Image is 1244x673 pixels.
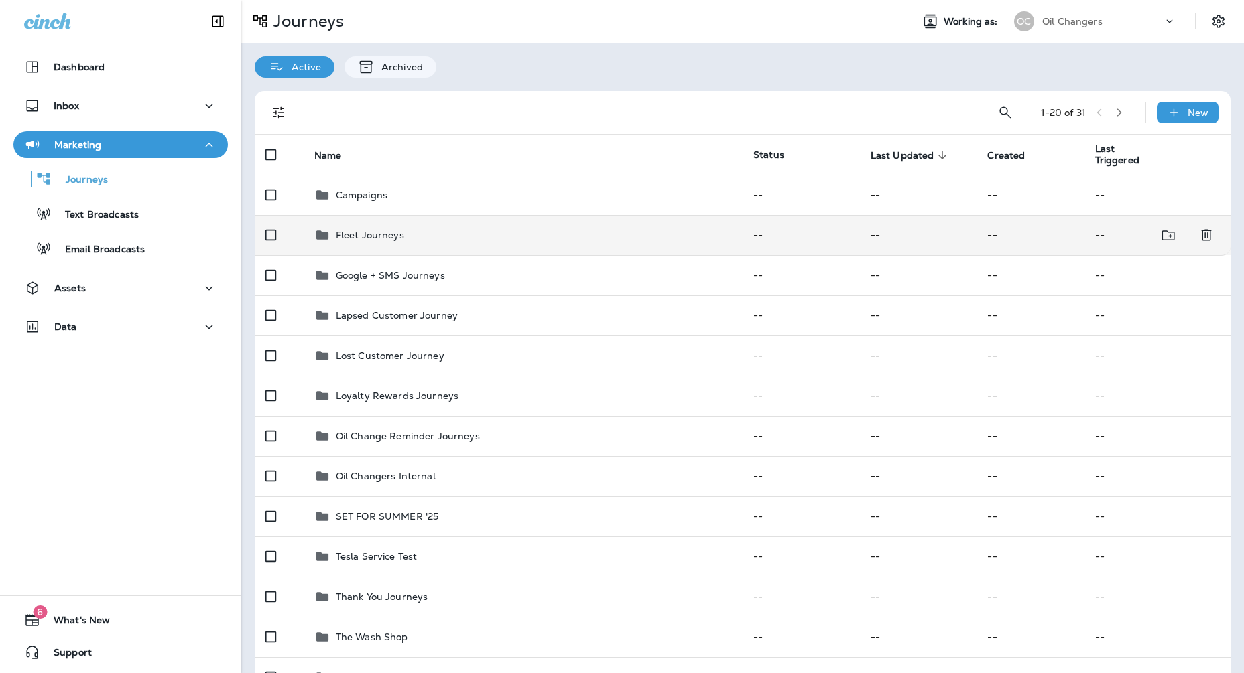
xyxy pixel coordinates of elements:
td: -- [977,376,1084,416]
td: -- [977,335,1084,376]
button: 6What's New [13,607,228,633]
td: -- [1084,255,1231,295]
td: -- [1084,496,1231,536]
td: -- [977,456,1084,496]
td: -- [860,255,977,295]
button: Search Journeys [992,99,1019,126]
td: -- [743,175,860,215]
button: Email Broadcasts [13,234,228,263]
td: -- [860,617,977,657]
td: -- [860,536,977,577]
td: -- [860,376,977,416]
td: -- [1084,215,1182,255]
button: Collapse Sidebar [199,8,237,35]
td: -- [743,295,860,335]
td: -- [743,536,860,577]
td: -- [743,335,860,376]
td: -- [1084,175,1231,215]
td: -- [860,295,977,335]
button: Text Broadcasts [13,200,228,228]
p: Inbox [54,100,79,111]
td: -- [977,215,1084,255]
p: Assets [54,283,86,293]
td: -- [743,376,860,416]
p: Journeys [52,174,108,187]
p: Text Broadcasts [52,209,139,222]
td: -- [977,416,1084,456]
span: Last Updated [871,149,952,161]
td: -- [743,215,860,255]
button: Assets [13,275,228,301]
td: -- [977,175,1084,215]
td: -- [1084,456,1231,496]
button: Inbox [13,92,228,119]
td: -- [860,577,977,617]
p: SET FOR SUMMER '25 [336,511,439,522]
p: Active [285,62,321,72]
div: 1 - 20 of 31 [1041,107,1086,118]
td: -- [743,577,860,617]
button: Support [13,639,228,666]
span: Created [987,149,1042,161]
td: -- [860,496,977,536]
td: -- [1084,416,1231,456]
button: Dashboard [13,54,228,80]
span: Last Triggered [1095,143,1177,166]
p: Google + SMS Journeys [336,270,445,281]
span: Last Updated [871,150,934,161]
span: Name [314,149,359,161]
td: -- [860,215,977,255]
span: Created [987,150,1025,161]
p: Data [54,321,77,332]
p: Lapsed Customer Journey [336,310,458,321]
td: -- [977,577,1084,617]
td: -- [977,255,1084,295]
td: -- [977,536,1084,577]
p: Archived [375,62,423,72]
td: -- [1084,577,1231,617]
td: -- [860,456,977,496]
td: -- [977,496,1084,536]
span: Status [753,149,784,161]
button: Journeys [13,165,228,193]
p: Oil Changers Internal [336,471,436,481]
p: Marketing [54,139,101,150]
td: -- [1084,376,1231,416]
td: -- [743,617,860,657]
td: -- [743,255,860,295]
button: Move to folder [1155,222,1182,249]
p: Oil Changers [1042,16,1103,27]
td: -- [1084,335,1231,376]
p: Loyalty Rewards Journeys [336,390,458,401]
span: What's New [40,615,110,631]
p: Thank You Journeys [336,591,428,602]
p: Email Broadcasts [52,244,145,256]
p: Dashboard [54,62,105,72]
p: New [1188,107,1208,118]
p: Campaigns [336,190,387,200]
td: -- [743,496,860,536]
td: -- [743,456,860,496]
button: Settings [1206,9,1231,33]
div: OC [1014,11,1034,31]
button: Data [13,313,228,340]
span: Last Triggered [1095,143,1160,166]
span: 6 [33,605,47,619]
button: Marketing [13,131,228,158]
p: Tesla Service Test [336,551,418,562]
p: The Wash Shop [336,631,408,642]
button: Delete [1193,222,1220,249]
td: -- [1084,536,1231,577]
td: -- [977,295,1084,335]
td: -- [860,175,977,215]
td: -- [1084,617,1231,657]
span: Name [314,150,342,161]
span: Support [40,647,92,663]
span: Working as: [944,16,1001,27]
p: Oil Change Reminder Journeys [336,431,480,441]
td: -- [743,416,860,456]
button: Filters [265,99,292,126]
td: -- [860,416,977,456]
td: -- [977,617,1084,657]
p: Fleet Journeys [336,230,404,240]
